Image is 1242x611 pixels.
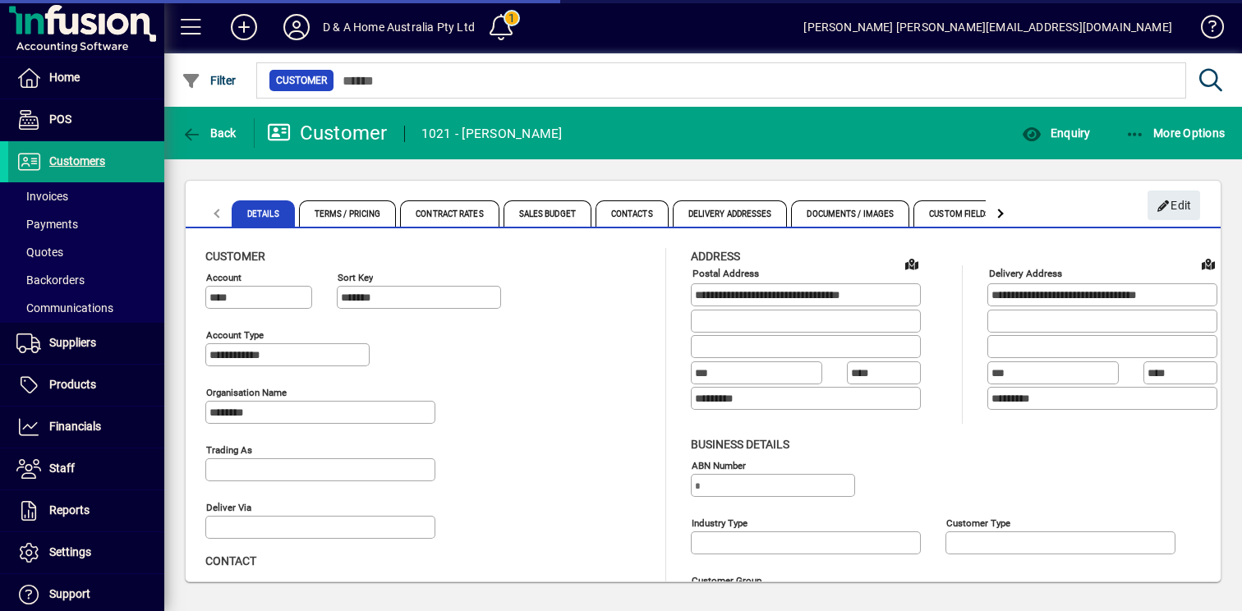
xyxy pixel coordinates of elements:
[691,250,740,263] span: Address
[421,121,563,147] div: 1021 - [PERSON_NAME]
[206,387,287,398] mat-label: Organisation name
[16,246,63,259] span: Quotes
[1022,126,1090,140] span: Enquiry
[49,503,90,517] span: Reports
[946,517,1010,528] mat-label: Customer type
[8,365,164,406] a: Products
[1195,250,1221,277] a: View on map
[692,574,761,586] mat-label: Customer group
[8,448,164,489] a: Staff
[8,407,164,448] a: Financials
[16,190,68,203] span: Invoices
[49,420,101,433] span: Financials
[803,14,1172,40] div: [PERSON_NAME] [PERSON_NAME][EMAIL_ADDRESS][DOMAIN_NAME]
[182,74,237,87] span: Filter
[913,200,1005,227] span: Custom Fields
[16,218,78,231] span: Payments
[1121,118,1230,148] button: More Options
[16,273,85,287] span: Backorders
[206,502,251,513] mat-label: Deliver via
[596,200,669,227] span: Contacts
[49,113,71,126] span: POS
[270,12,323,42] button: Profile
[182,126,237,140] span: Back
[1148,191,1200,220] button: Edit
[49,336,96,349] span: Suppliers
[206,444,252,456] mat-label: Trading as
[267,120,388,146] div: Customer
[338,272,373,283] mat-label: Sort key
[205,250,265,263] span: Customer
[49,378,96,391] span: Products
[218,12,270,42] button: Add
[49,545,91,558] span: Settings
[8,266,164,294] a: Backorders
[177,118,241,148] button: Back
[8,323,164,364] a: Suppliers
[673,200,788,227] span: Delivery Addresses
[8,99,164,140] a: POS
[504,200,591,227] span: Sales Budget
[400,200,499,227] span: Contract Rates
[1018,118,1094,148] button: Enquiry
[206,272,241,283] mat-label: Account
[8,294,164,322] a: Communications
[8,210,164,238] a: Payments
[791,200,909,227] span: Documents / Images
[49,154,105,168] span: Customers
[691,438,789,451] span: Business details
[206,329,264,341] mat-label: Account Type
[276,72,327,89] span: Customer
[323,14,475,40] div: D & A Home Australia Pty Ltd
[16,301,113,315] span: Communications
[8,490,164,531] a: Reports
[299,200,397,227] span: Terms / Pricing
[692,517,747,528] mat-label: Industry type
[1189,3,1221,57] a: Knowledge Base
[205,554,256,567] span: Contact
[49,462,75,475] span: Staff
[8,238,164,266] a: Quotes
[8,532,164,573] a: Settings
[8,182,164,210] a: Invoices
[8,57,164,99] a: Home
[1125,126,1226,140] span: More Options
[49,71,80,84] span: Home
[899,250,925,277] a: View on map
[164,118,255,148] app-page-header-button: Back
[177,66,241,95] button: Filter
[1157,192,1192,219] span: Edit
[692,459,746,471] mat-label: ABN Number
[49,587,90,600] span: Support
[232,200,295,227] span: Details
